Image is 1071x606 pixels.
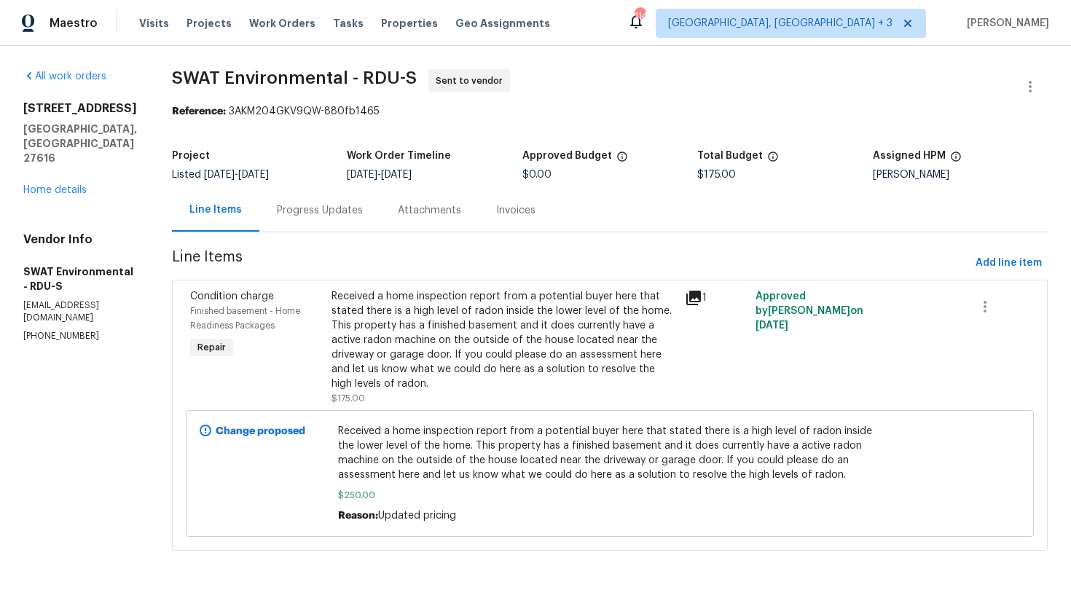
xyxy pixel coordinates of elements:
[331,289,676,391] div: Received a home inspection report from a potential buyer here that stated there is a high level o...
[172,106,226,117] b: Reference:
[204,170,269,180] span: -
[950,151,962,170] span: The hpm assigned to this work order.
[187,16,232,31] span: Projects
[172,69,417,87] span: SWAT Environmental - RDU-S
[970,250,1048,277] button: Add line item
[767,151,779,170] span: The total cost of line items that have been proposed by Opendoor. This sum includes line items th...
[190,307,300,330] span: Finished basement - Home Readiness Packages
[238,170,269,180] span: [DATE]
[189,202,242,217] div: Line Items
[338,511,378,521] span: Reason:
[23,185,87,195] a: Home details
[378,511,456,521] span: Updated pricing
[23,101,137,116] h2: [STREET_ADDRESS]
[139,16,169,31] span: Visits
[381,170,412,180] span: [DATE]
[756,320,788,331] span: [DATE]
[381,16,438,31] span: Properties
[455,16,550,31] span: Geo Assignments
[23,264,137,294] h5: SWAT Environmental - RDU-S
[172,151,210,161] h5: Project
[23,330,137,342] p: [PHONE_NUMBER]
[50,16,98,31] span: Maestro
[522,170,552,180] span: $0.00
[277,203,363,218] div: Progress Updates
[216,426,305,436] b: Change proposed
[338,488,882,503] span: $250.00
[23,71,106,82] a: All work orders
[190,291,274,302] span: Condition charge
[697,151,763,161] h5: Total Budget
[347,170,377,180] span: [DATE]
[496,203,535,218] div: Invoices
[668,16,892,31] span: [GEOGRAPHIC_DATA], [GEOGRAPHIC_DATA] + 3
[635,9,645,23] div: 114
[873,151,946,161] h5: Assigned HPM
[616,151,628,170] span: The total cost of line items that have been approved by both Opendoor and the Trade Partner. This...
[333,18,364,28] span: Tasks
[347,151,451,161] h5: Work Order Timeline
[961,16,1049,31] span: [PERSON_NAME]
[331,394,365,403] span: $175.00
[249,16,315,31] span: Work Orders
[204,170,235,180] span: [DATE]
[23,299,137,324] p: [EMAIL_ADDRESS][DOMAIN_NAME]
[436,74,509,88] span: Sent to vendor
[23,232,137,247] h4: Vendor Info
[172,104,1048,119] div: 3AKM204GKV9QW-880fb1465
[873,170,1048,180] div: [PERSON_NAME]
[23,122,137,165] h5: [GEOGRAPHIC_DATA], [GEOGRAPHIC_DATA] 27616
[697,170,736,180] span: $175.00
[398,203,461,218] div: Attachments
[192,340,232,355] span: Repair
[756,291,863,331] span: Approved by [PERSON_NAME] on
[347,170,412,180] span: -
[976,254,1042,272] span: Add line item
[172,170,269,180] span: Listed
[338,424,882,482] span: Received a home inspection report from a potential buyer here that stated there is a high level o...
[522,151,612,161] h5: Approved Budget
[172,250,970,277] span: Line Items
[685,289,747,307] div: 1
